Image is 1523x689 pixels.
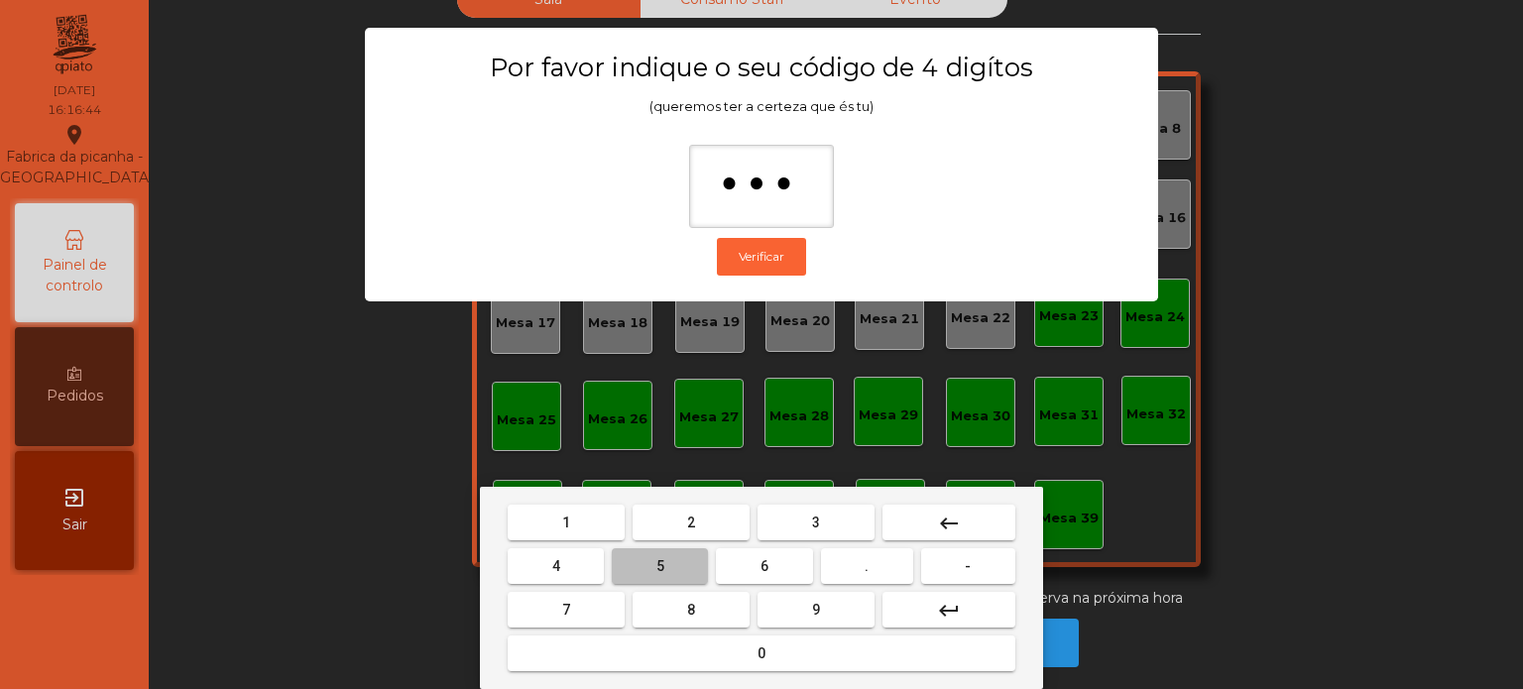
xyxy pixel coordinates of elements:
span: (queremos ter a certeza que és tu) [649,99,874,114]
button: 2 [633,505,750,540]
button: 4 [508,548,604,584]
span: 6 [761,558,768,574]
button: 7 [508,592,625,628]
button: - [921,548,1015,584]
button: Verificar [717,238,806,276]
span: 8 [687,602,695,618]
button: . [821,548,913,584]
span: . [865,558,869,574]
span: 1 [562,515,570,530]
button: 9 [758,592,875,628]
mat-icon: keyboard_return [937,599,961,623]
span: 2 [687,515,695,530]
span: - [965,558,971,574]
button: 1 [508,505,625,540]
span: 0 [758,645,765,661]
span: 9 [812,602,820,618]
h3: Por favor indique o seu código de 4 digítos [404,52,1119,83]
button: 6 [716,548,812,584]
button: 5 [612,548,708,584]
span: 3 [812,515,820,530]
span: 7 [562,602,570,618]
span: 5 [656,558,664,574]
span: 4 [552,558,560,574]
mat-icon: keyboard_backspace [937,512,961,535]
button: 3 [758,505,875,540]
button: 0 [508,635,1015,671]
button: 8 [633,592,750,628]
